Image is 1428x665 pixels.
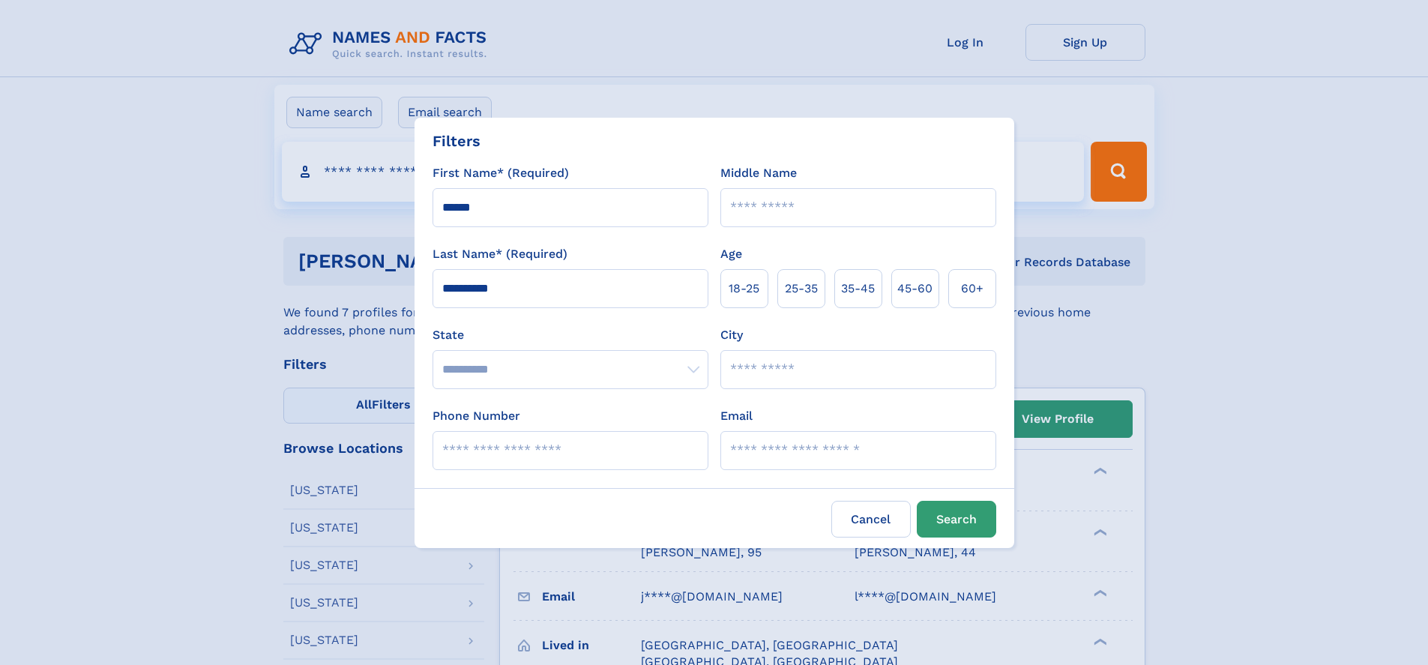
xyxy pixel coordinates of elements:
[433,245,567,263] label: Last Name* (Required)
[433,130,480,152] div: Filters
[785,280,818,298] span: 25‑35
[961,280,983,298] span: 60+
[720,245,742,263] label: Age
[720,326,743,344] label: City
[729,280,759,298] span: 18‑25
[897,280,933,298] span: 45‑60
[831,501,911,538] label: Cancel
[841,280,875,298] span: 35‑45
[433,407,520,425] label: Phone Number
[433,326,708,344] label: State
[433,164,569,182] label: First Name* (Required)
[720,407,753,425] label: Email
[917,501,996,538] button: Search
[720,164,797,182] label: Middle Name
